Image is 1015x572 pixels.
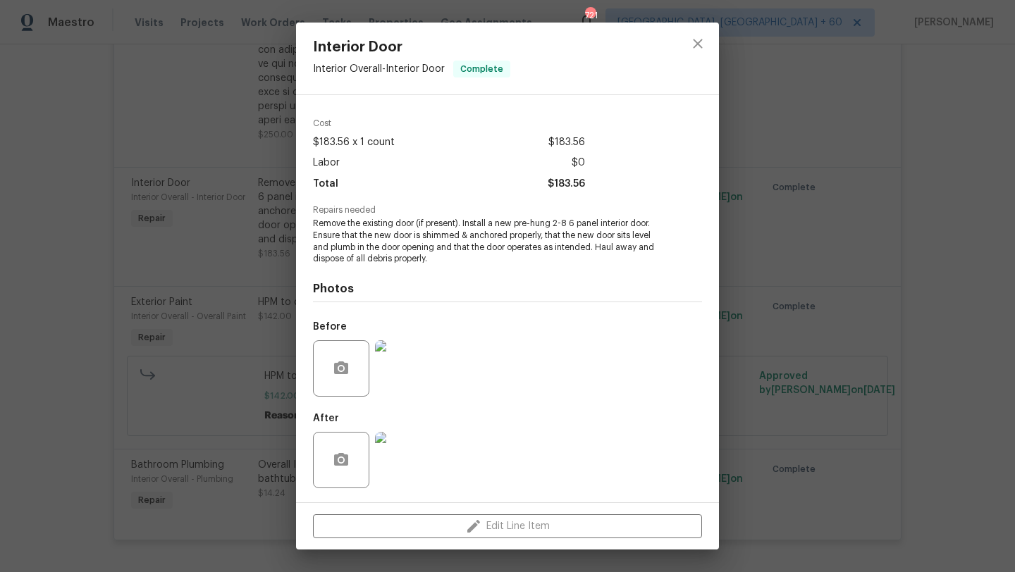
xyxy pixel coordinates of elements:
[548,132,585,153] span: $183.56
[313,322,347,332] h5: Before
[548,174,585,194] span: $183.56
[313,282,702,296] h4: Photos
[572,153,585,173] span: $0
[313,153,340,173] span: Labor
[313,414,339,423] h5: After
[585,8,595,23] div: 721
[313,132,395,153] span: $183.56 x 1 count
[313,64,445,74] span: Interior Overall - Interior Door
[313,174,338,194] span: Total
[313,206,702,215] span: Repairs needed
[313,119,585,128] span: Cost
[313,218,663,265] span: Remove the existing door (if present). Install a new pre-hung 2-8 6 panel interior door. Ensure t...
[455,62,509,76] span: Complete
[313,39,510,55] span: Interior Door
[681,27,715,61] button: close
